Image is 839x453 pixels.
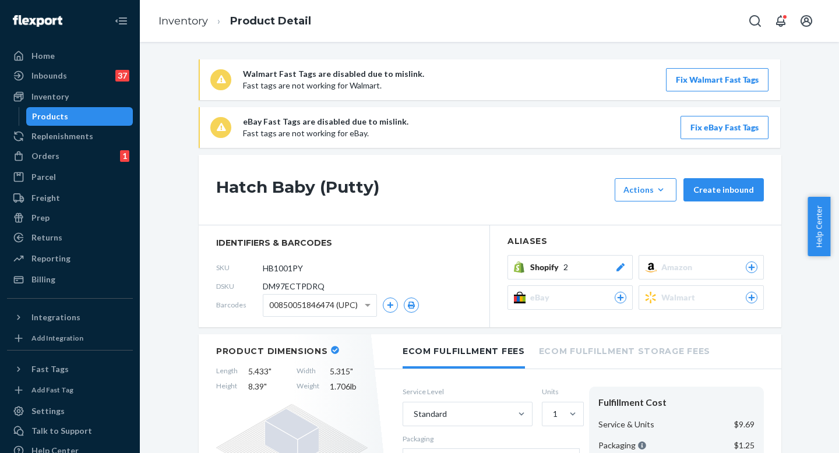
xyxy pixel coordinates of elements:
[243,116,408,128] p: eBay Fast Tags are disabled due to mislink.
[763,418,827,447] iframe: Opens a widget where you can chat to one of our agents
[542,387,580,397] label: Units
[7,127,133,146] a: Replenishments
[230,15,311,27] a: Product Detail
[623,184,668,196] div: Actions
[7,228,133,247] a: Returns
[248,381,286,392] span: 8.39
[403,434,580,444] p: Packaging
[31,363,69,375] div: Fast Tags
[530,292,554,303] span: eBay
[683,178,764,201] button: Create inbound
[507,255,633,279] button: Shopify2
[795,9,818,33] button: Open account menu
[269,366,272,376] span: "
[31,312,80,323] div: Integrations
[7,66,133,85] a: Inbounds37
[31,130,93,142] div: Replenishments
[743,9,767,33] button: Open Search Box
[26,107,133,126] a: Products
[31,91,69,102] div: Inventory
[413,408,414,420] input: Standard
[216,346,328,356] h2: Product Dimensions
[7,87,133,106] a: Inventory
[7,270,133,289] a: Billing
[115,70,129,82] div: 37
[403,387,533,397] label: Service Level
[120,150,129,162] div: 1
[507,285,633,310] button: eBay
[297,381,319,392] span: Weight
[31,232,62,243] div: Returns
[7,402,133,420] a: Settings
[7,189,133,207] a: Freight
[216,381,238,392] span: Height
[243,128,408,139] p: Fast tags are not working for eBay.
[661,261,697,273] span: Amazon
[31,274,55,285] div: Billing
[7,383,133,397] a: Add Fast Tag
[297,366,319,377] span: Width
[243,68,424,80] p: Walmart Fast Tags are disabled due to mislink.
[808,197,830,256] button: Help Center
[7,147,133,165] a: Orders1
[31,171,56,183] div: Parcel
[769,9,792,33] button: Open notifications
[598,419,654,430] p: Service & Units
[243,80,424,91] p: Fast tags are not working for Walmart.
[158,15,208,27] a: Inventory
[330,366,368,377] span: 5.315
[31,70,67,82] div: Inbounds
[31,405,65,417] div: Settings
[7,208,133,227] a: Prep
[216,281,263,291] span: DSKU
[539,334,710,366] li: Ecom Fulfillment Storage Fees
[553,408,558,420] div: 1
[598,396,755,409] div: Fulfillment Cost
[681,116,769,139] button: Fix eBay Fast Tags
[7,360,133,378] button: Fast Tags
[639,285,764,310] button: Walmart
[7,308,133,327] button: Integrations
[149,4,320,38] ol: breadcrumbs
[350,366,353,376] span: "
[31,333,83,343] div: Add Integration
[7,331,133,345] a: Add Integration
[330,381,368,392] span: 1.706 lb
[263,281,325,292] span: DM97ECTPDRQ
[31,425,92,437] div: Talk to Support
[552,408,553,420] input: 1
[598,440,646,451] p: Packaging
[269,295,358,315] span: 00850051846474 (UPC)
[7,249,133,268] a: Reporting
[661,292,700,303] span: Walmart
[216,366,238,377] span: Length
[734,419,755,430] p: $9.69
[403,334,525,369] li: Ecom Fulfillment Fees
[248,366,286,377] span: 5.433
[31,50,55,62] div: Home
[31,253,70,264] div: Reporting
[7,47,133,65] a: Home
[530,261,563,273] span: Shopify
[110,9,133,33] button: Close Navigation
[7,422,133,440] button: Talk to Support
[666,68,769,91] button: Fix Walmart Fast Tags
[264,381,267,391] span: "
[414,408,447,420] div: Standard
[31,212,50,224] div: Prep
[31,385,73,395] div: Add Fast Tag
[13,15,62,27] img: Flexport logo
[615,178,676,201] button: Actions
[507,237,764,246] h2: Aliases
[563,261,568,273] span: 2
[639,255,764,279] button: Amazon
[734,440,755,451] p: $1.25
[31,192,60,204] div: Freight
[32,111,68,122] div: Products
[216,178,609,201] h1: Hatch Baby (Putty)
[7,168,133,186] a: Parcel
[31,150,59,162] div: Orders
[216,300,263,310] span: Barcodes
[216,263,263,272] span: SKU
